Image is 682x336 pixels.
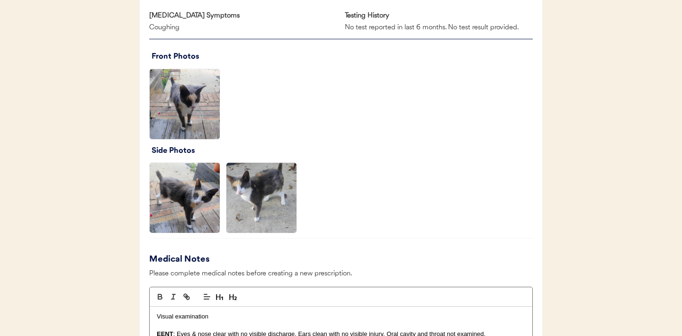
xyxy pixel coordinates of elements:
div: Front Photos [152,50,533,63]
strong: [MEDICAL_DATA] Symptoms [149,12,240,19]
span: Text alignment [200,291,214,302]
strong: Testing History [345,12,389,19]
div: No test reported in last 6 months. No test result provided. [345,22,533,34]
img: 1000001837.jpg [226,163,296,233]
img: 1000001835.jpg [150,163,220,233]
div: Coughing [149,22,232,34]
img: 1000001834.jpg [150,69,220,139]
div: Side Photos [152,144,533,158]
div: Medical Notes [149,253,230,266]
div: Please complete medical notes before creating a new prescription. [149,268,533,285]
p: Visual examination [157,312,525,321]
